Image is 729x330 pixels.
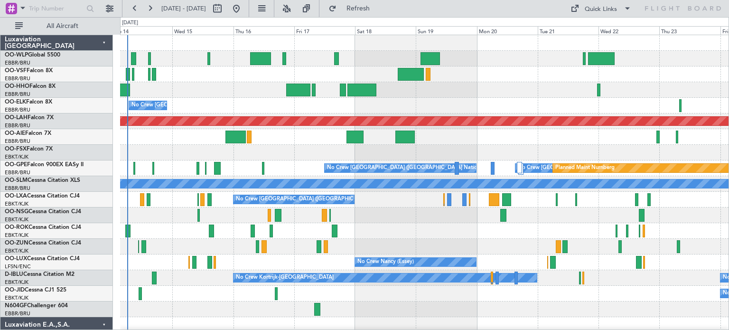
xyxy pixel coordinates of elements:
button: All Aircraft [10,19,103,34]
a: OO-HHOFalcon 8X [5,84,56,89]
span: OO-LAH [5,115,28,121]
a: OO-ZUNCessna Citation CJ4 [5,240,81,246]
button: Quick Links [566,1,636,16]
a: EBKT/KJK [5,247,28,255]
a: EBKT/KJK [5,200,28,207]
div: Wed 22 [598,26,659,35]
span: Refresh [338,5,378,12]
span: OO-WLP [5,52,28,58]
a: EBKT/KJK [5,153,28,160]
input: Trip Number [29,1,84,16]
a: EBBR/BRU [5,169,30,176]
span: OO-JID [5,287,25,293]
a: EBBR/BRU [5,138,30,145]
span: OO-ROK [5,225,28,230]
span: OO-NSG [5,209,28,215]
div: Sun 19 [416,26,477,35]
a: OO-ROKCessna Citation CJ4 [5,225,81,230]
div: Thu 16 [234,26,294,35]
span: OO-SLM [5,178,28,183]
div: Wed 15 [172,26,233,35]
a: EBKT/KJK [5,294,28,302]
div: [DATE] [122,19,138,27]
div: Sat 18 [355,26,416,35]
div: Quick Links [585,5,617,14]
a: OO-GPEFalcon 900EX EASy II [5,162,84,168]
div: Tue 21 [538,26,598,35]
a: EBKT/KJK [5,232,28,239]
a: OO-LAHFalcon 7X [5,115,54,121]
span: OO-GPE [5,162,27,168]
div: No Crew Kortrijk-[GEOGRAPHIC_DATA] [236,271,334,285]
a: OO-JIDCessna CJ1 525 [5,287,66,293]
span: [DATE] - [DATE] [161,4,206,13]
a: D-IBLUCessna Citation M2 [5,272,75,277]
a: LFSN/ENC [5,263,31,270]
a: OO-FSXFalcon 7X [5,146,53,152]
div: Planned Maint Nurnberg [555,161,615,175]
span: OO-AIE [5,131,25,136]
a: OO-WLPGlobal 5500 [5,52,60,58]
a: EBBR/BRU [5,59,30,66]
span: OO-LXA [5,193,27,199]
a: EBBR/BRU [5,185,30,192]
a: OO-AIEFalcon 7X [5,131,51,136]
a: EBBR/BRU [5,310,30,317]
a: OO-LUXCessna Citation CJ4 [5,256,80,262]
button: Refresh [324,1,381,16]
div: Mon 20 [477,26,538,35]
span: OO-VSF [5,68,27,74]
span: N604GF [5,303,27,309]
a: EBBR/BRU [5,106,30,113]
div: No Crew [GEOGRAPHIC_DATA] ([GEOGRAPHIC_DATA] National) [327,161,486,175]
span: OO-LUX [5,256,27,262]
span: D-IBLU [5,272,23,277]
span: OO-FSX [5,146,27,152]
span: All Aircraft [25,23,100,29]
span: OO-ZUN [5,240,28,246]
div: No Crew [GEOGRAPHIC_DATA] ([GEOGRAPHIC_DATA] National) [131,98,290,113]
div: Fri 17 [294,26,355,35]
a: OO-ELKFalcon 8X [5,99,52,105]
a: N604GFChallenger 604 [5,303,68,309]
a: OO-LXACessna Citation CJ4 [5,193,80,199]
div: No Crew Nancy (Essey) [357,255,414,269]
div: No Crew [GEOGRAPHIC_DATA] ([GEOGRAPHIC_DATA] National) [236,192,395,207]
a: OO-SLMCessna Citation XLS [5,178,80,183]
a: EBKT/KJK [5,279,28,286]
a: EBBR/BRU [5,122,30,129]
a: EBKT/KJK [5,216,28,223]
a: OO-NSGCessna Citation CJ4 [5,209,81,215]
div: Thu 23 [659,26,720,35]
a: OO-VSFFalcon 8X [5,68,53,74]
div: Tue 14 [112,26,172,35]
span: OO-HHO [5,84,29,89]
a: EBBR/BRU [5,91,30,98]
span: OO-ELK [5,99,26,105]
a: EBBR/BRU [5,75,30,82]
